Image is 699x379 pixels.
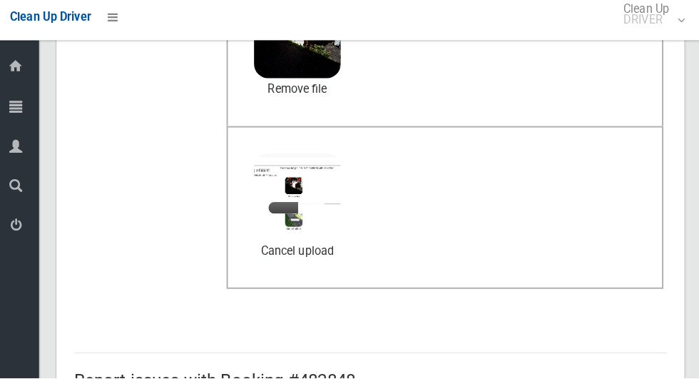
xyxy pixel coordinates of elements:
[615,9,681,31] span: Clean Up
[257,243,343,265] a: Cancel upload
[622,20,667,31] small: DRIVER
[17,12,97,34] a: Clean Up Driver
[17,16,97,29] span: Clean Up Driver
[257,84,343,105] a: Remove file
